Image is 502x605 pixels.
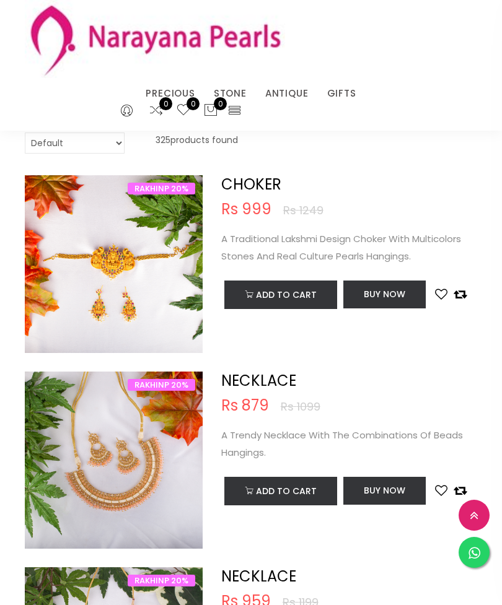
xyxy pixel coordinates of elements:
[128,183,195,194] span: RAKHINP 20%
[327,84,356,103] a: GIFTS
[128,575,195,586] span: RAKHINP 20%
[343,477,426,505] button: Buy Now
[128,379,195,391] span: RAKHINP 20%
[214,97,227,110] span: 0
[146,84,195,103] a: PRECIOUS
[176,103,191,119] a: 0
[265,84,309,103] a: ANTIQUE
[221,202,271,217] span: Rs 999
[156,133,238,154] p: 325 products found
[221,230,477,265] p: A Traditional Lakshmi Design Choker With Multicolors Stones And Real Culture Pearls Hangings.
[221,370,296,391] a: NECKLACE
[203,103,218,119] button: 0
[281,401,320,412] span: Rs 1099
[221,398,269,413] span: Rs 879
[454,287,467,302] button: Add to compare
[149,103,164,119] a: 0
[435,287,447,302] button: Add to wishlist
[435,483,447,498] button: Add to wishlist
[283,205,324,216] span: Rs 1249
[221,566,296,586] a: NECKLACE
[214,84,247,103] a: STONE
[187,97,200,110] span: 0
[159,97,172,110] span: 0
[454,483,467,498] button: Add to compare
[224,281,337,309] button: Add to cart
[221,174,281,194] a: CHOKER
[224,477,337,505] button: Add to cart
[221,427,477,461] p: A Trendy Necklace With The Combinations Of Beads Hangings.
[343,281,426,308] button: Buy Now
